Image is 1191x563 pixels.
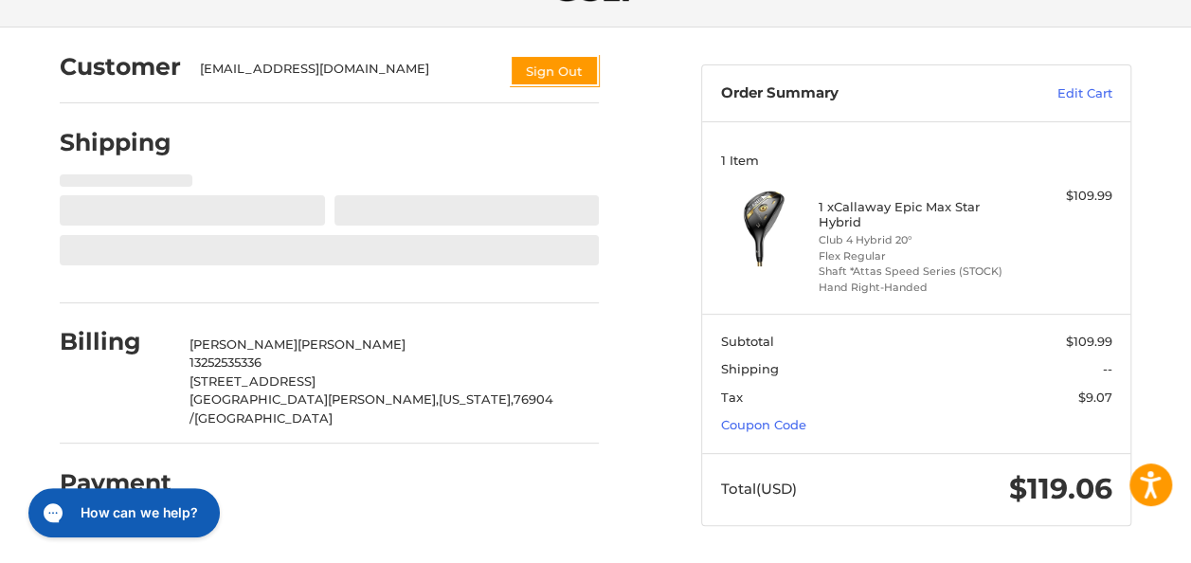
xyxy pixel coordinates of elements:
[194,410,333,426] span: [GEOGRAPHIC_DATA]
[721,390,743,405] span: Tax
[721,334,774,349] span: Subtotal
[60,52,181,82] h2: Customer
[819,232,1010,248] li: Club 4 Hybrid 20°
[189,336,298,352] span: [PERSON_NAME]
[298,336,406,352] span: [PERSON_NAME]
[60,468,171,498] h2: Payment
[189,354,262,370] span: 13252535336
[819,280,1010,296] li: Hand Right-Handed
[721,153,1112,168] h3: 1 Item
[60,327,171,356] h2: Billing
[721,84,987,103] h3: Order Summary
[1014,187,1111,206] div: $109.99
[721,361,779,376] span: Shipping
[200,60,492,86] div: [EMAIL_ADDRESS][DOMAIN_NAME]
[189,391,439,407] span: [GEOGRAPHIC_DATA][PERSON_NAME],
[1009,471,1112,506] span: $119.06
[439,391,514,407] span: [US_STATE],
[510,55,599,86] button: Sign Out
[1066,334,1112,349] span: $109.99
[987,84,1112,103] a: Edit Cart
[819,199,1010,230] h4: 1 x Callaway Epic Max Star Hybrid
[60,128,171,157] h2: Shipping
[189,391,553,426] span: 76904 /
[19,481,226,544] iframe: Gorgias live chat messenger
[721,480,797,498] span: Total (USD)
[1103,361,1112,376] span: --
[721,417,806,432] a: Coupon Code
[819,248,1010,264] li: Flex Regular
[1078,390,1112,405] span: $9.07
[819,263,1010,280] li: Shaft *Attas Speed Series (STOCK)
[189,373,316,389] span: [STREET_ADDRESS]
